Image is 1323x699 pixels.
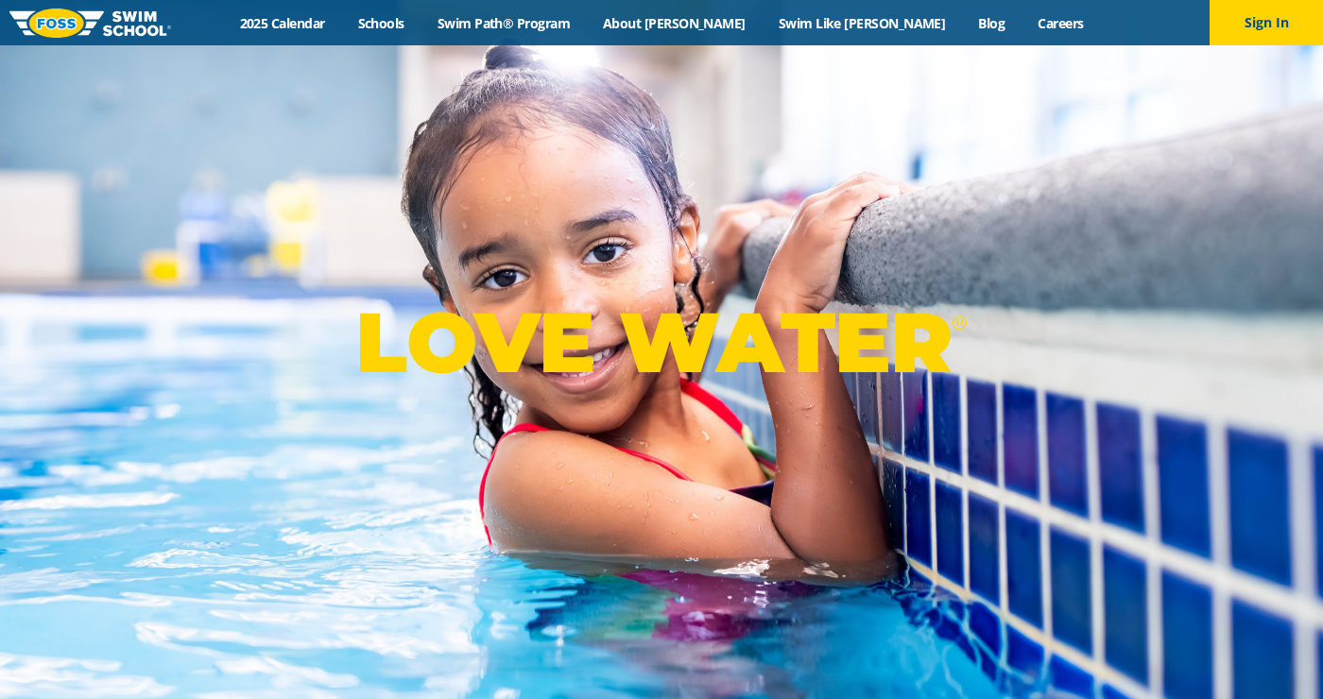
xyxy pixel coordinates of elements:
sup: ® [952,311,967,334]
a: Blog [962,14,1022,32]
a: 2025 Calendar [223,14,341,32]
a: Schools [341,14,421,32]
a: Swim Path® Program [421,14,586,32]
img: FOSS Swim School Logo [9,9,171,38]
p: LOVE WATER [355,292,967,393]
a: About [PERSON_NAME] [587,14,763,32]
a: Swim Like [PERSON_NAME] [762,14,962,32]
a: Careers [1022,14,1100,32]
